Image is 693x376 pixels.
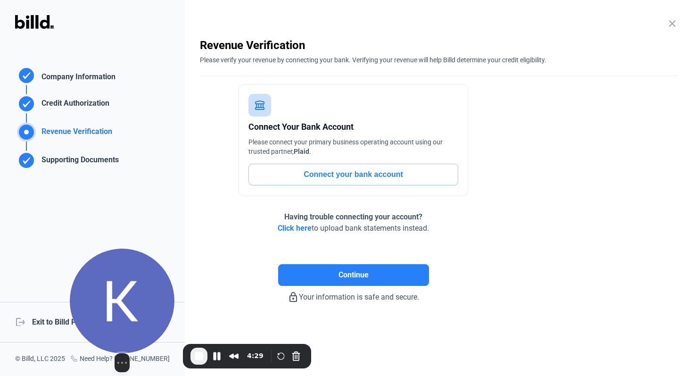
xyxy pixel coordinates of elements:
[667,18,678,29] mat-icon: close
[338,269,369,281] span: Continue
[248,120,458,134] div: Connect Your Bank Account
[278,211,429,234] div: to upload bank statements instead.
[200,286,507,303] div: Your information is safe and secure.
[248,164,458,185] button: Connect your bank account
[248,137,458,156] div: Please connect your primary business operating account using our trusted partner, .
[15,354,65,365] div: © Billd, LLC 2025
[294,148,309,155] span: Plaid
[200,38,678,53] div: Revenue Verification
[200,53,678,65] div: Please verify your revenue by connecting your bank. Verifying your revenue will help Billd determ...
[288,292,299,303] mat-icon: lock_outline
[38,71,115,85] div: Company Information
[38,98,109,113] div: Credit Authorization
[15,317,25,326] mat-icon: logout
[278,264,429,286] button: Continue
[15,15,54,29] img: Billd Logo
[38,154,119,170] div: Supporting Documents
[278,224,312,233] span: Click here
[38,126,112,142] div: Revenue Verification
[284,212,422,221] span: Having trouble connecting your account?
